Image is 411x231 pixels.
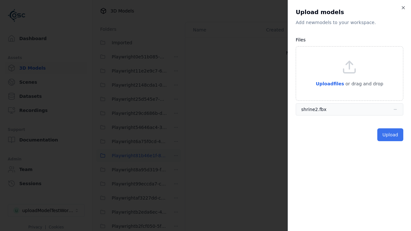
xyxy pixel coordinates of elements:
[296,19,403,26] p: Add new model s to your workspace.
[296,37,306,42] label: Files
[377,128,403,141] button: Upload
[296,8,403,17] h2: Upload models
[344,80,383,88] p: or drag and drop
[316,81,344,86] span: Upload files
[301,106,327,113] div: shrine2.fbx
